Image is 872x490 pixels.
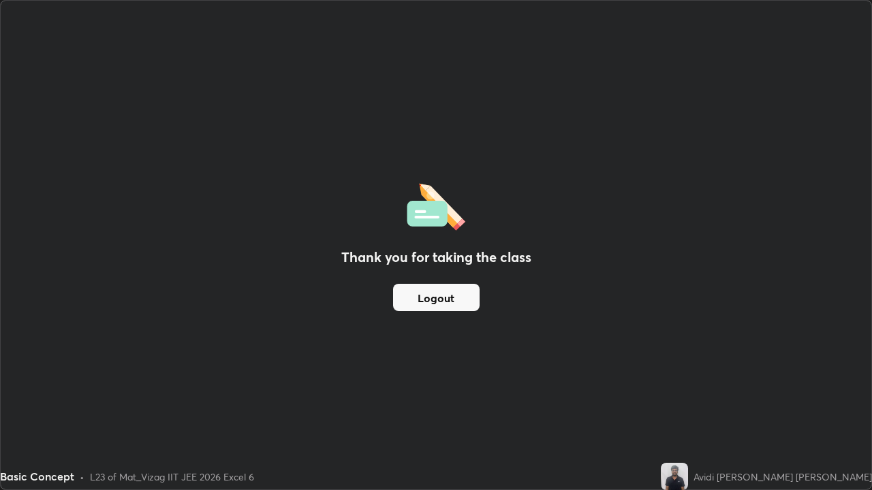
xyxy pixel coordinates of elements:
[393,284,480,311] button: Logout
[80,470,84,484] div: •
[694,470,872,484] div: Avidi [PERSON_NAME] [PERSON_NAME]
[341,247,531,267] h2: Thank you for taking the class
[407,179,465,231] img: offlineFeedback.1438e8b3.svg
[90,470,254,484] div: L23 of Mat_Vizag IIT JEE 2026 Excel 6
[661,463,688,490] img: fdab62d5ebe0400b85cf6e9720f7db06.jpg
